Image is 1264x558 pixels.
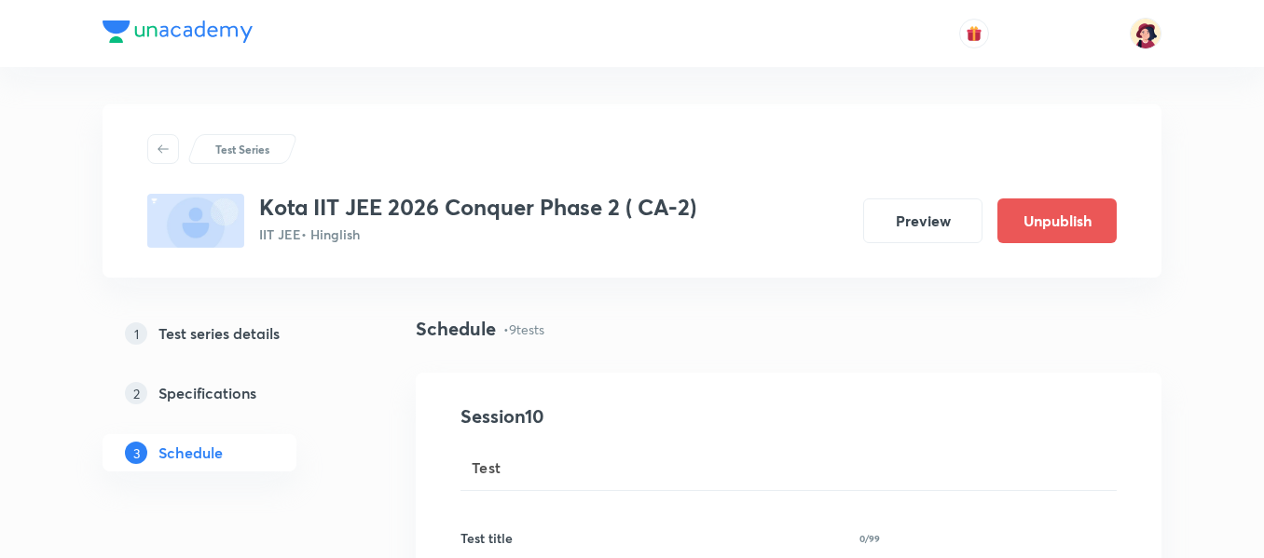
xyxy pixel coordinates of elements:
[503,320,544,339] p: • 9 tests
[472,456,501,479] span: Test
[158,322,280,345] h5: Test series details
[460,402,801,430] h4: Session 10
[125,382,147,404] p: 2
[416,315,496,343] h4: Schedule
[158,382,256,404] h5: Specifications
[215,141,269,157] p: Test Series
[859,534,880,543] p: 0/99
[158,442,223,464] h5: Schedule
[1130,18,1161,49] img: Arpan Porwal
[125,322,147,345] p: 1
[125,442,147,464] p: 3
[259,194,696,221] h3: Kota IIT JEE 2026 Conquer Phase 2 ( CA-2)
[103,374,356,412] a: 2Specifications
[147,194,244,248] img: fallback-thumbnail.png
[966,25,982,42] img: avatar
[460,528,513,548] h6: Test title
[959,19,989,48] button: avatar
[103,20,253,43] img: Company Logo
[103,20,253,48] a: Company Logo
[863,198,982,243] button: Preview
[259,225,696,244] p: IIT JEE • Hinglish
[103,315,356,352] a: 1Test series details
[997,198,1117,243] button: Unpublish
